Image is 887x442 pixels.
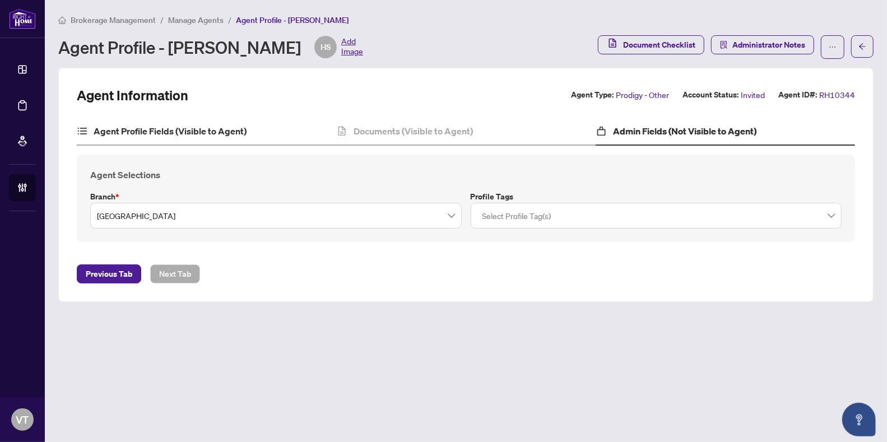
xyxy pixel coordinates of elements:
[341,36,363,58] span: Add Image
[682,89,739,101] label: Account Status:
[71,15,156,25] span: Brokerage Management
[720,41,728,49] span: solution
[711,35,814,54] button: Administrator Notes
[613,124,756,138] h4: Admin Fields (Not Visible to Agent)
[842,403,876,436] button: Open asap
[858,43,866,50] span: arrow-left
[778,89,817,101] label: Agent ID#:
[77,264,141,283] button: Previous Tab
[160,13,164,26] li: /
[86,265,132,283] span: Previous Tab
[58,16,66,24] span: home
[732,36,805,54] span: Administrator Notes
[236,15,349,25] span: Agent Profile - [PERSON_NAME]
[9,8,36,29] img: logo
[77,86,188,104] h2: Agent Information
[168,15,224,25] span: Manage Agents
[571,89,614,101] label: Agent Type:
[228,13,231,26] li: /
[90,190,462,203] label: Branch
[471,190,842,203] label: Profile Tags
[16,412,29,427] span: VT
[97,205,455,226] span: Mississauga
[150,264,200,283] button: Next Tab
[623,36,695,54] span: Document Checklist
[829,43,837,51] span: ellipsis
[94,124,247,138] h4: Agent Profile Fields (Visible to Agent)
[819,89,855,101] span: RH10344
[90,168,842,182] h4: Agent Selections
[741,89,765,101] span: Invited
[354,124,473,138] h4: Documents (Visible to Agent)
[598,35,704,54] button: Document Checklist
[58,36,363,58] div: Agent Profile - [PERSON_NAME]
[321,41,331,53] span: HS
[616,89,669,101] span: Prodigy - Other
